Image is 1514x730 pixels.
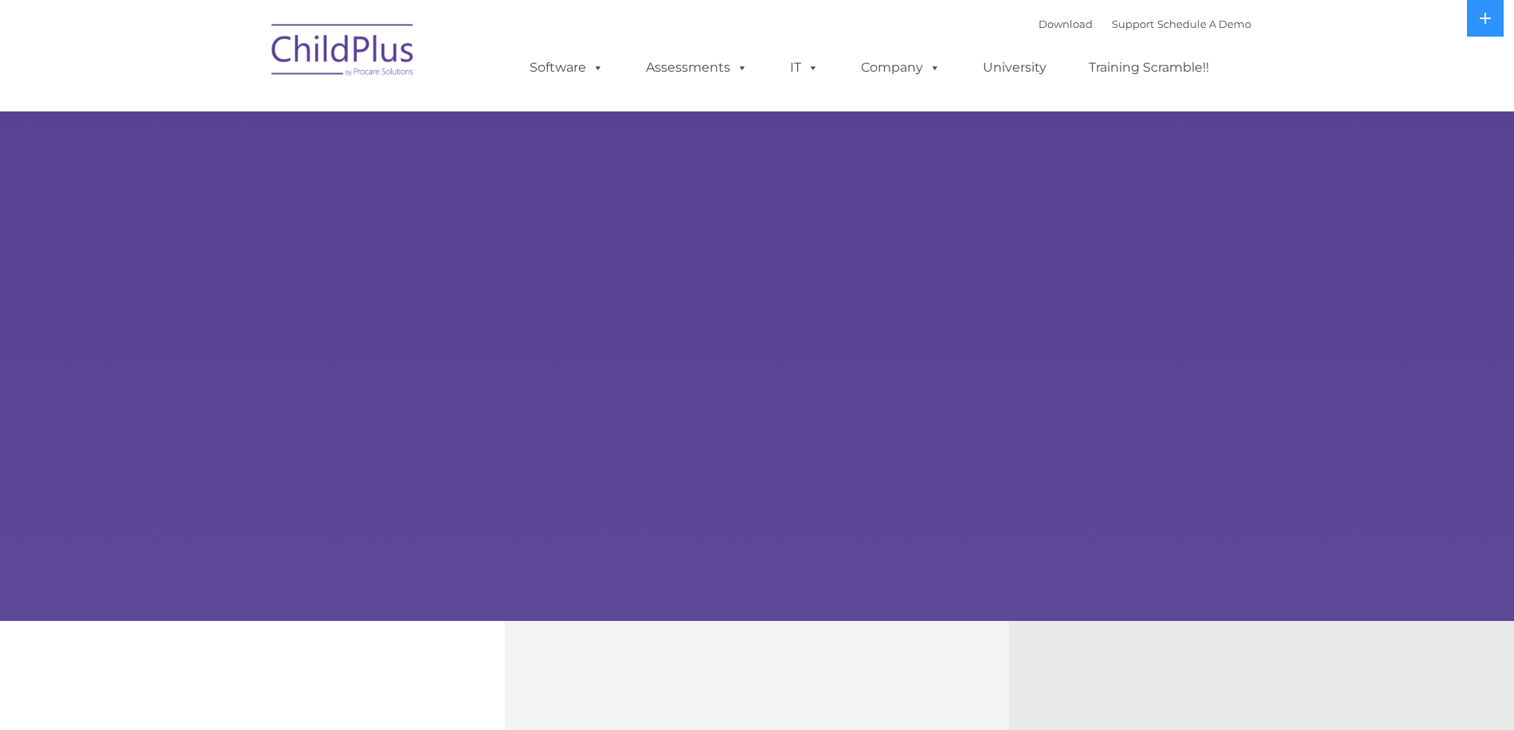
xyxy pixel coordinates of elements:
[845,52,957,84] a: Company
[1039,18,1251,30] font: |
[1039,18,1093,30] a: Download
[1073,52,1225,84] a: Training Scramble!!
[264,13,423,92] img: ChildPlus by Procare Solutions
[1112,18,1154,30] a: Support
[967,52,1062,84] a: University
[514,52,620,84] a: Software
[774,52,835,84] a: IT
[630,52,764,84] a: Assessments
[1157,18,1251,30] a: Schedule A Demo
